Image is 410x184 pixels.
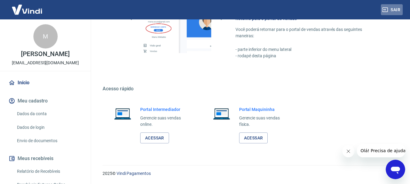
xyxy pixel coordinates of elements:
[117,171,151,176] a: Vindi Pagamentos
[140,106,191,112] h6: Portal Intermediador
[7,94,83,108] button: Meu cadastro
[7,0,47,19] img: Vindi
[7,76,83,89] a: Início
[110,106,135,121] img: Imagem de um notebook aberto
[33,24,58,49] div: M
[15,165,83,178] a: Relatório de Recebíveis
[386,160,405,179] iframe: Botão para abrir a janela de mensagens
[235,53,381,59] p: - rodapé desta página
[15,121,83,134] a: Dados de login
[15,135,83,147] a: Envio de documentos
[4,4,51,9] span: Olá! Precisa de ajuda?
[21,51,69,57] p: [PERSON_NAME]
[209,106,234,121] img: Imagem de um notebook aberto
[357,144,405,157] iframe: Mensagem da empresa
[239,115,290,128] p: Gerencie suas vendas física.
[235,26,381,39] p: Você poderá retornar para o portal de vendas através das seguintes maneiras:
[342,145,354,157] iframe: Fechar mensagem
[103,86,395,92] h5: Acesso rápido
[239,132,268,144] a: Acessar
[7,152,83,165] button: Meus recebíveis
[381,4,403,15] button: Sair
[140,132,169,144] a: Acessar
[140,115,191,128] p: Gerencie suas vendas online.
[103,170,395,177] p: 2025 ©
[235,46,381,53] p: - parte inferior do menu lateral
[15,108,83,120] a: Dados da conta
[12,60,79,66] p: [EMAIL_ADDRESS][DOMAIN_NAME]
[239,106,290,112] h6: Portal Maquininha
